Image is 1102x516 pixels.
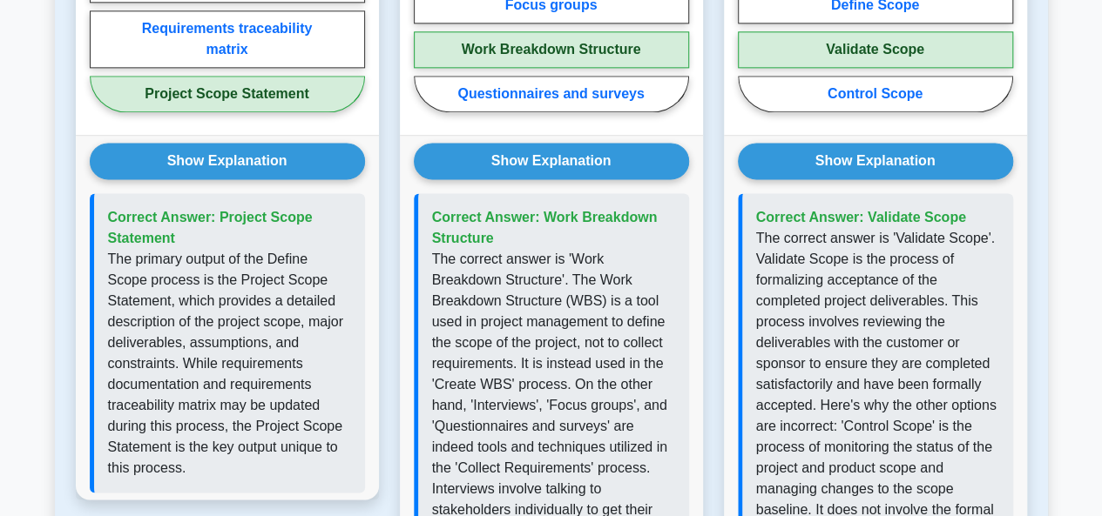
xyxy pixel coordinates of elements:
[108,249,351,479] p: The primary output of the Define Scope process is the Project Scope Statement, which provides a d...
[414,76,689,112] label: Questionnaires and surveys
[90,76,365,112] label: Project Scope Statement
[414,143,689,179] button: Show Explanation
[738,31,1013,68] label: Validate Scope
[738,143,1013,179] button: Show Explanation
[756,210,966,224] span: Correct Answer: Validate Scope
[738,76,1013,112] label: Control Scope
[414,31,689,68] label: Work Breakdown Structure
[108,210,313,245] span: Correct Answer: Project Scope Statement
[432,210,658,245] span: Correct Answer: Work Breakdown Structure
[90,143,365,179] button: Show Explanation
[90,10,365,68] label: Requirements traceability matrix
